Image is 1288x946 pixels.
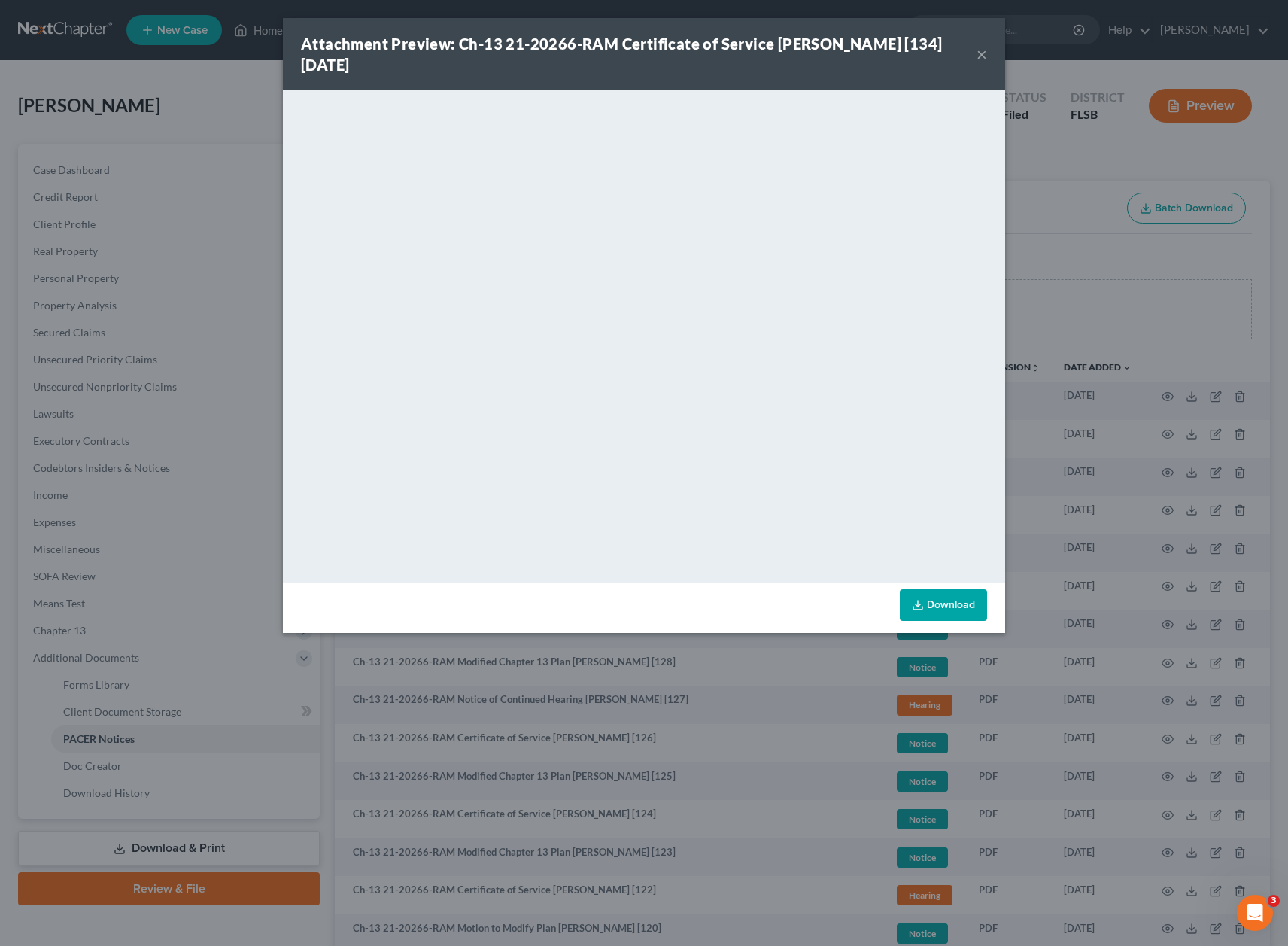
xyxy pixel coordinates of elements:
[1237,895,1273,931] iframe: Intercom live chat
[1268,895,1280,907] span: 3
[283,90,1005,579] iframe: <object ng-attr-data='[URL][DOMAIN_NAME]' type='application/pdf' width='100%' height='650px'></ob...
[301,35,942,74] strong: Attachment Preview: Ch-13 21-20266-RAM Certificate of Service [PERSON_NAME] [134] [DATE]
[900,589,987,621] a: Download
[977,45,987,63] button: ×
